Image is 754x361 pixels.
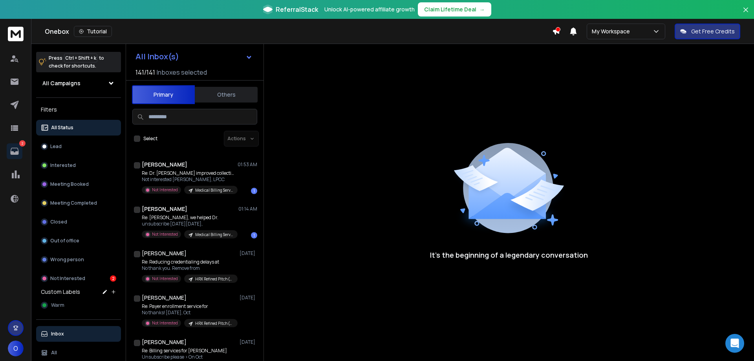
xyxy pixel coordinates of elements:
[36,214,121,230] button: Closed
[142,259,236,265] p: Re: Reducing credentialing delays at
[8,341,24,356] button: O
[741,5,751,24] button: Close banner
[142,354,236,360] p: Unsubscribe please > On Oct
[143,136,157,142] label: Select
[142,338,187,346] h1: [PERSON_NAME]
[51,125,73,131] p: All Status
[36,271,121,286] button: Not Interested2
[142,249,187,257] h1: [PERSON_NAME]
[195,232,233,238] p: Medical Billing Services (V2- Correct with Same ICP)
[195,187,233,193] p: Medical Billing Services (V2- Correct with Same ICP)
[36,297,121,313] button: Warm
[152,187,178,193] p: Not Interested
[36,176,121,192] button: Meeting Booked
[142,170,236,176] p: Re: Dr. [PERSON_NAME] improved collections
[142,214,236,221] p: Re: [PERSON_NAME], we helped Dr.
[36,120,121,136] button: All Status
[152,231,178,237] p: Not Interested
[50,181,89,187] p: Meeting Booked
[51,331,64,337] p: Inbox
[50,200,97,206] p: Meeting Completed
[324,5,415,13] p: Unlock AI-powered affiliate growth
[240,295,257,301] p: [DATE]
[238,206,257,212] p: 01:14 AM
[50,275,85,282] p: Not Interested
[195,86,258,103] button: Others
[240,250,257,257] p: [DATE]
[129,49,259,64] button: All Inbox(s)
[74,26,112,37] button: Tutorial
[50,219,67,225] p: Closed
[157,68,207,77] h3: Inboxes selected
[135,53,179,60] h1: All Inbox(s)
[135,68,155,77] span: 141 / 141
[45,26,552,37] div: Onebox
[142,176,236,183] p: Not interested [PERSON_NAME], LPCC
[42,79,81,87] h1: All Campaigns
[142,265,236,271] p: No thank you. Remove from
[36,75,121,91] button: All Campaigns
[238,161,257,168] p: 01:53 AM
[418,2,491,16] button: Claim Lifetime Deal→
[152,320,178,326] p: Not Interested
[50,238,79,244] p: Out of office
[195,321,233,326] p: HRX Refined Pitch (Oct) - Final
[691,27,735,35] p: Get Free Credits
[142,303,236,310] p: Re: Payer enrollment service for
[142,310,236,316] p: No thanks! [DATE], Oct
[50,162,76,169] p: Interested
[41,288,80,296] h3: Custom Labels
[142,294,187,302] h1: [PERSON_NAME]
[142,205,187,213] h1: [PERSON_NAME]
[725,334,744,353] div: Open Intercom Messenger
[276,5,318,14] span: ReferralStack
[36,139,121,154] button: Lead
[675,24,740,39] button: Get Free Credits
[240,339,257,345] p: [DATE]
[51,350,57,356] p: All
[251,232,257,238] div: 1
[142,221,236,227] p: unsubscribe [DATE][DATE],
[110,275,116,282] div: 2
[50,257,84,263] p: Wrong person
[36,104,121,115] h3: Filters
[132,85,195,104] button: Primary
[36,252,121,268] button: Wrong person
[64,53,97,62] span: Ctrl + Shift + k
[36,195,121,211] button: Meeting Completed
[7,143,22,159] a: 2
[36,326,121,342] button: Inbox
[49,54,104,70] p: Press to check for shortcuts.
[36,158,121,173] button: Interested
[430,249,588,260] p: It’s the beginning of a legendary conversation
[36,233,121,249] button: Out of office
[19,140,26,147] p: 2
[251,188,257,194] div: 1
[592,27,633,35] p: My Workspace
[142,161,187,169] h1: [PERSON_NAME]
[195,276,233,282] p: HRX Refined Pitch (Oct) - Final
[479,5,485,13] span: →
[152,276,178,282] p: Not Interested
[51,302,64,308] span: Warm
[50,143,62,150] p: Lead
[36,345,121,361] button: All
[142,348,236,354] p: Re: Billing services for [PERSON_NAME]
